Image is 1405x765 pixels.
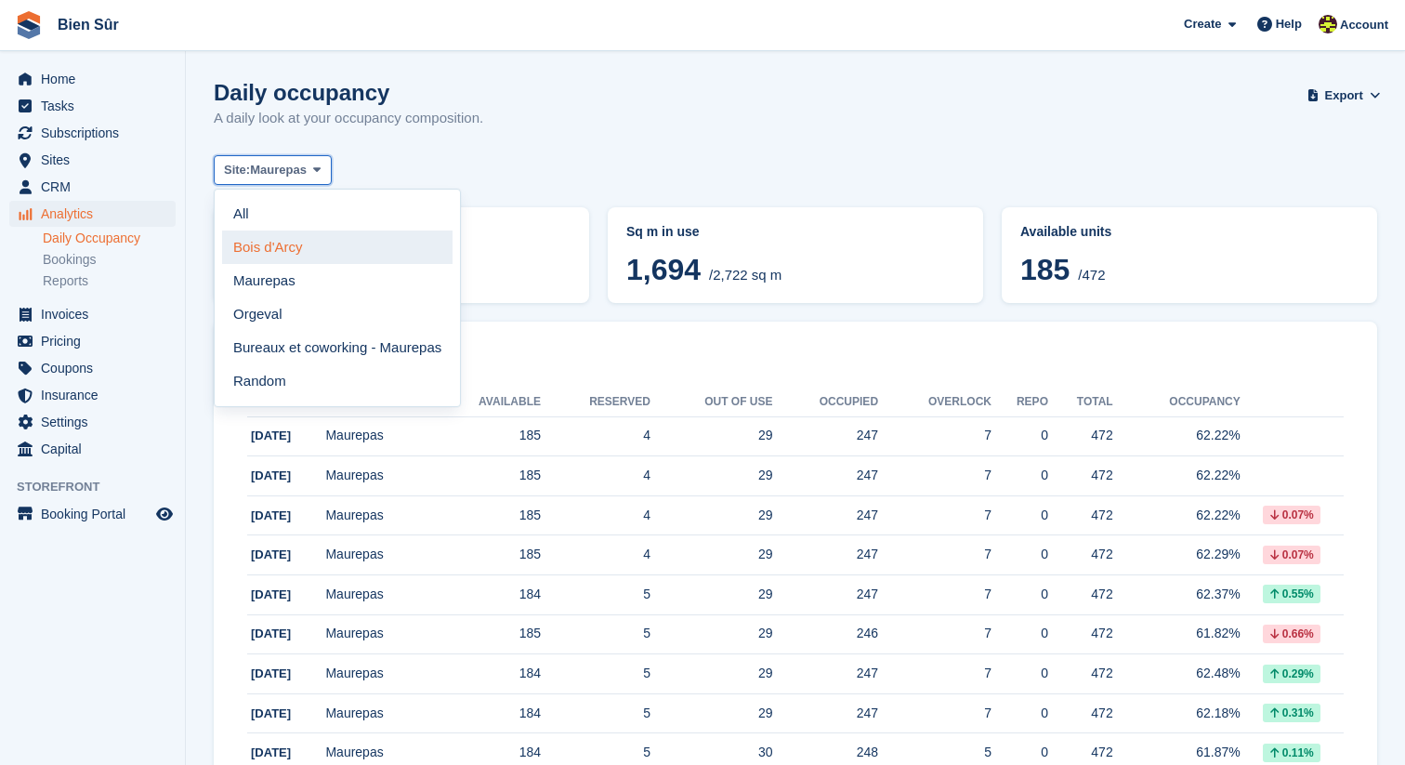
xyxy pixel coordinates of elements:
[43,272,176,290] a: Reports
[1113,654,1241,694] td: 62.48%
[1020,224,1111,239] span: Available units
[214,108,483,129] p: A daily look at your occupancy composition.
[9,201,176,227] a: menu
[251,547,291,561] span: [DATE]
[541,614,650,654] td: 5
[1048,693,1113,733] td: 472
[429,456,541,496] td: 185
[991,426,1048,445] div: 0
[1263,546,1320,564] div: 0.07%
[1325,86,1363,105] span: Export
[1048,495,1113,535] td: 472
[43,230,176,247] a: Daily Occupancy
[991,704,1048,723] div: 0
[1263,744,1320,762] div: 0.11%
[650,575,773,615] td: 29
[41,301,152,327] span: Invoices
[541,693,650,733] td: 5
[991,506,1048,525] div: 0
[429,416,541,456] td: 185
[1113,456,1241,496] td: 62.22%
[17,478,185,496] span: Storefront
[41,409,152,435] span: Settings
[772,466,878,485] div: 247
[214,155,332,186] button: Site: Maurepas
[222,231,453,264] a: Bois d'Arcy
[878,466,991,485] div: 7
[1048,456,1113,496] td: 472
[772,545,878,564] div: 247
[1184,15,1221,33] span: Create
[541,416,650,456] td: 4
[251,745,291,759] span: [DATE]
[41,93,152,119] span: Tasks
[991,743,1048,762] div: 0
[1113,693,1241,733] td: 62.18%
[224,161,250,179] span: Site:
[878,545,991,564] div: 7
[1048,535,1113,575] td: 472
[1048,614,1113,654] td: 472
[626,222,965,242] abbr: Current breakdown of sq m occupied
[251,666,291,680] span: [DATE]
[41,328,152,354] span: Pricing
[772,388,878,417] th: Occupied
[9,436,176,462] a: menu
[325,535,429,575] td: Maurepas
[1113,495,1241,535] td: 62.22%
[43,251,176,269] a: Bookings
[991,466,1048,485] div: 0
[429,693,541,733] td: 184
[1113,388,1241,417] th: Occupancy
[1276,15,1302,33] span: Help
[878,704,991,723] div: 7
[650,535,773,575] td: 29
[1310,80,1377,111] button: Export
[1048,654,1113,694] td: 472
[991,545,1048,564] div: 0
[626,253,701,286] span: 1,694
[429,614,541,654] td: 185
[15,11,43,39] img: stora-icon-8386f47178a22dfd0bd8f6a31ec36ba5ce8667c1dd55bd0f319d3a0aa187defe.svg
[772,743,878,762] div: 248
[772,426,878,445] div: 247
[1020,222,1359,242] abbr: Current percentage of units occupied or overlocked
[772,506,878,525] div: 247
[325,416,429,456] td: Maurepas
[991,388,1048,417] th: Repo
[772,664,878,683] div: 247
[1048,388,1113,417] th: Total
[9,301,176,327] a: menu
[250,161,307,179] span: Maurepas
[1263,665,1320,683] div: 0.29%
[878,388,991,417] th: Overlock
[41,201,152,227] span: Analytics
[1020,253,1070,286] span: 185
[222,197,453,231] a: All
[41,174,152,200] span: CRM
[9,174,176,200] a: menu
[222,264,453,297] a: Maurepas
[1078,267,1105,283] span: /472
[991,664,1048,683] div: 0
[153,503,176,525] a: Preview store
[650,654,773,694] td: 29
[772,585,878,604] div: 247
[1263,506,1320,524] div: 0.07%
[325,693,429,733] td: Maurepas
[1263,625,1320,643] div: 0.66%
[325,614,429,654] td: Maurepas
[1113,614,1241,654] td: 61.82%
[9,382,176,408] a: menu
[650,495,773,535] td: 29
[251,508,291,522] span: [DATE]
[1113,416,1241,456] td: 62.22%
[541,495,650,535] td: 4
[650,456,773,496] td: 29
[541,388,650,417] th: Reserved
[247,355,1344,376] h2: Occupancy history
[541,535,650,575] td: 4
[9,501,176,527] a: menu
[325,456,429,496] td: Maurepas
[429,575,541,615] td: 184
